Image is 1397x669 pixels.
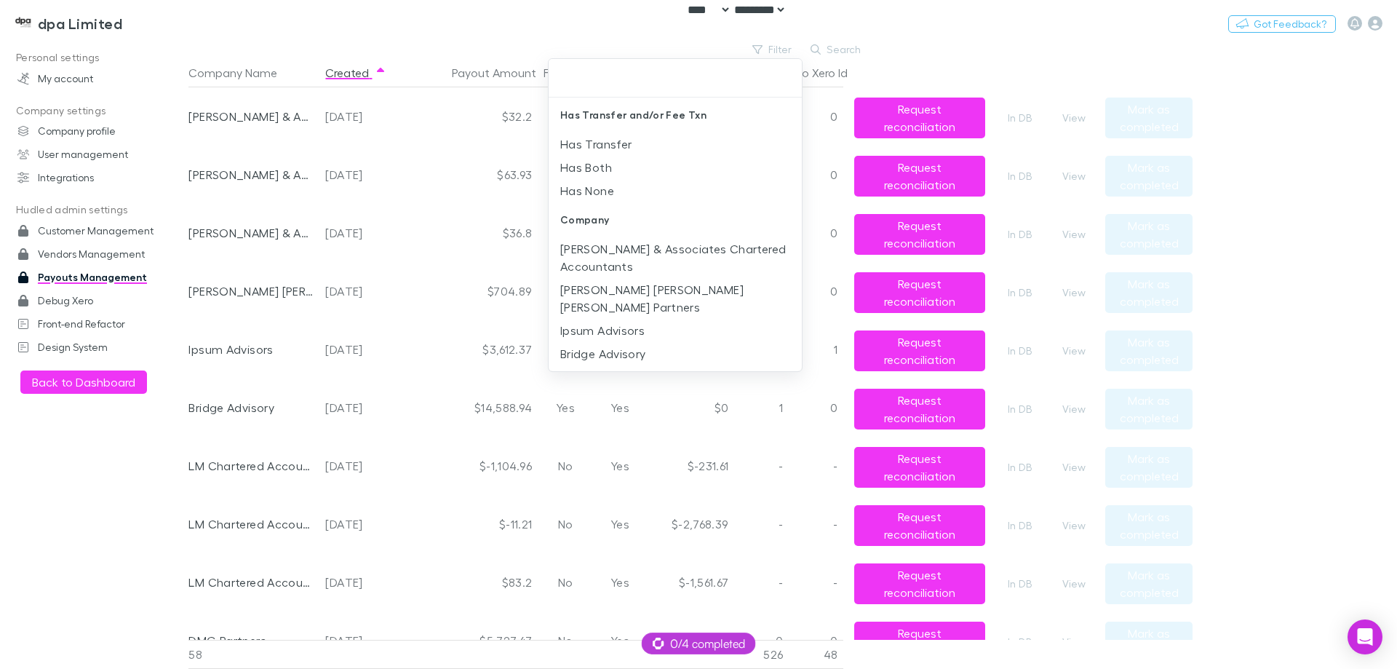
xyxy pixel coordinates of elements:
[549,98,802,132] div: Has Transfer and/or Fee Txn
[549,179,802,202] li: Has None
[549,156,802,179] li: Has Both
[549,319,802,342] li: Ipsum Advisors
[549,237,802,278] li: [PERSON_NAME] & Associates Chartered Accountants
[549,342,802,365] li: Bridge Advisory
[1348,619,1382,654] div: Open Intercom Messenger
[549,202,802,237] div: Company
[549,132,802,156] li: Has Transfer
[549,278,802,319] li: [PERSON_NAME] [PERSON_NAME] [PERSON_NAME] Partners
